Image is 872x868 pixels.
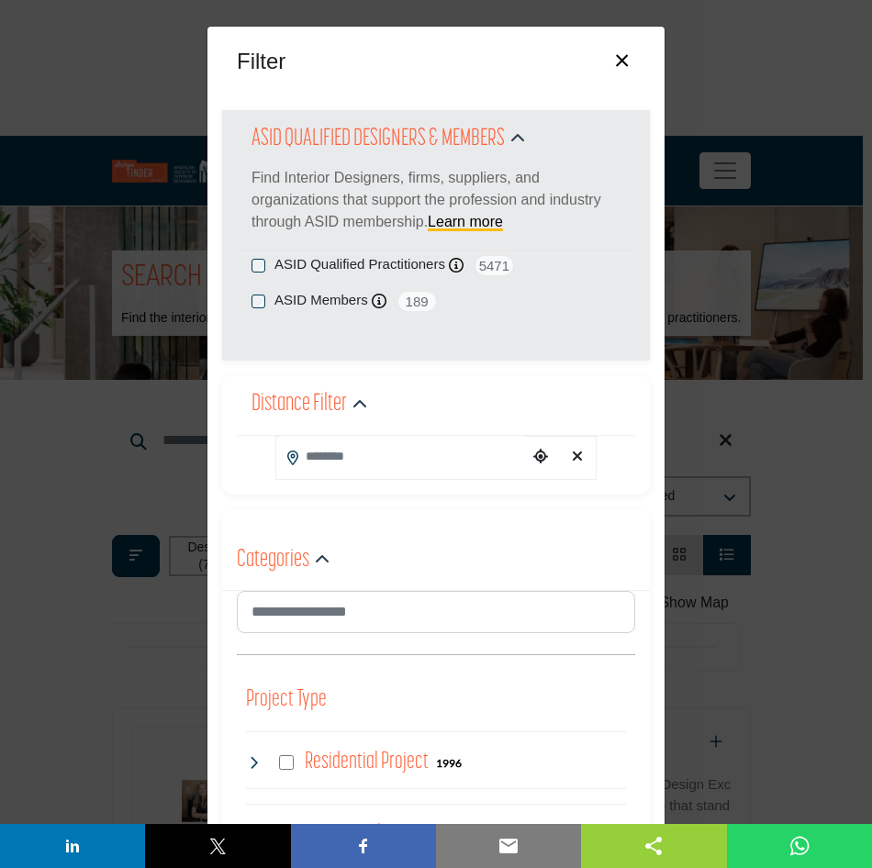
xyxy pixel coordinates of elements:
h2: Categories [237,544,309,577]
span: 189 [397,290,438,313]
h5: Filter [237,45,285,78]
input: ASID Members checkbox [252,295,265,308]
div: Clear search location [564,438,591,477]
button: Project Type [246,683,327,718]
label: ASID Qualified Practitioners [274,254,445,275]
input: Search Location [276,436,528,477]
p: Find Interior Designers, firms, suppliers, and organizations that support the profession and indu... [252,167,620,233]
label: ASID Members [274,290,368,311]
img: whatsapp sharing button [788,835,811,857]
img: linkedin sharing button [61,835,84,857]
img: facebook sharing button [352,835,375,857]
span: 5471 [474,254,515,277]
b: 1996 [436,757,462,770]
h2: Distance Filter [252,388,347,421]
a: Learn more [428,214,503,229]
div: Choose your current location [528,438,555,477]
h2: ASID QUALIFIED DESIGNERS & MEMBERS [252,123,505,156]
input: Search Category [237,591,635,633]
input: ASID Qualified Practitioners checkbox [252,259,265,273]
h4: Residential Project: Types of projects range from simple residential renovations to highly comple... [305,746,429,778]
input: Select Residential Project checkbox [279,755,294,770]
img: sharethis sharing button [643,835,665,857]
h4: Commercial Project: Involve the design, construction, or renovation of spaces used for business p... [305,818,431,851]
img: email sharing button [497,835,520,857]
button: × [609,41,635,76]
img: twitter sharing button [207,835,229,857]
div: 1996 Results For Residential Project [436,754,462,771]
